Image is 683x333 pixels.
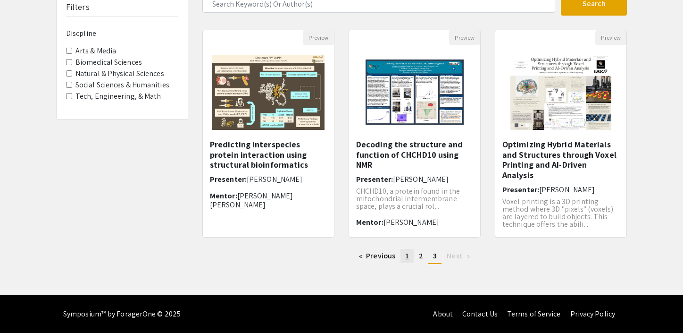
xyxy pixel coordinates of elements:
[383,217,439,227] span: [PERSON_NAME]
[75,91,161,102] label: Tech, Engineering, & Math
[210,175,327,184] h6: Presenter:
[66,29,178,38] h6: Discpline
[210,139,327,170] h5: Predicting interspecies protein interaction using structural bioinformatics
[354,249,400,263] a: Previous page
[433,251,437,261] span: 3
[570,309,615,319] a: Privacy Policy
[210,191,293,210] span: [PERSON_NAME] [PERSON_NAME]
[75,57,142,68] label: Biomedical Sciences
[356,175,473,184] h6: Presenter:
[393,174,449,184] span: [PERSON_NAME]
[202,249,627,264] ul: Pagination
[433,309,453,319] a: About
[210,191,237,201] span: Mentor:
[75,68,164,79] label: Natural & Physical Sciences
[66,2,90,12] h5: Filters
[502,139,619,180] h5: Optimizing Hybrid Materials and Structures through Voxel Printing and AI-Driven Analysis
[202,30,334,238] div: Open Presentation <p><span style="background-color: transparent; color: rgb(0, 0, 0);">Predicting...
[247,174,302,184] span: [PERSON_NAME]
[356,217,383,227] span: Mentor:
[502,198,619,228] p: Voxel printing is a 3D printing method where 3D "pixels" (voxels) are layered to build objects. T...
[595,30,626,45] button: Preview
[203,45,334,139] img: <p><span style="background-color: transparent; color: rgb(0, 0, 0);">Predicting interspecies prot...
[356,45,473,139] img: <p>Decoding the structure and function of CHCHD10 using NMR</p>
[303,30,334,45] button: Preview
[462,309,498,319] a: Contact Us
[501,45,620,139] img: <p>Optimizing Hybrid Materials and Structures through Voxel Printing and AI-Driven Analysis</p>
[502,185,619,194] h6: Presenter:
[7,290,40,326] iframe: Chat
[356,186,460,211] span: CHCHD10, a protein found in the mitochondrial intermembrane space, plays a crucial rol...
[419,251,423,261] span: 2
[63,295,181,333] div: Symposium™ by ForagerOne © 2025
[495,30,627,238] div: Open Presentation <p>Optimizing Hybrid Materials and Structures through Voxel Printing and AI-Dri...
[447,251,462,261] span: Next
[449,30,480,45] button: Preview
[539,185,595,195] span: [PERSON_NAME]
[349,30,481,238] div: Open Presentation <p>Decoding the structure and function of CHCHD10 using NMR</p>
[356,139,473,170] h5: Decoding the structure and function of CHCHD10 using NMR
[75,45,116,57] label: Arts & Media
[75,79,169,91] label: Social Sciences & Humanities
[507,309,561,319] a: Terms of Service
[405,251,409,261] span: 1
